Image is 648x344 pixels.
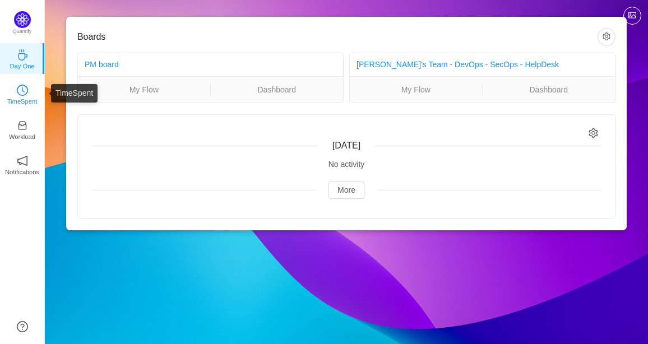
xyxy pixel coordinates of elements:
i: icon: coffee [17,49,28,61]
p: Notifications [5,167,39,177]
p: TimeSpent [7,96,38,106]
i: icon: inbox [17,120,28,131]
p: Quantify [13,28,32,36]
a: Dashboard [211,83,344,96]
i: icon: notification [17,155,28,166]
a: icon: clock-circleTimeSpent [17,88,28,99]
h3: Boards [77,31,598,43]
a: Dashboard [483,83,615,96]
img: Quantify [14,11,31,28]
div: No activity [91,159,601,170]
button: More [328,181,364,199]
i: icon: setting [589,128,598,138]
a: PM board [85,60,119,69]
a: icon: question-circle [17,321,28,332]
a: My Flow [78,83,210,96]
p: Day One [10,61,34,71]
a: icon: coffeeDay One [17,53,28,64]
button: icon: picture [623,7,641,25]
i: icon: clock-circle [17,85,28,96]
p: Workload [9,132,35,142]
span: [DATE] [332,141,360,150]
button: icon: setting [598,28,615,46]
a: icon: inboxWorkload [17,123,28,134]
a: My Flow [350,83,482,96]
a: icon: notificationNotifications [17,159,28,170]
a: [PERSON_NAME]'s Team - DevOps - SecOps - HelpDesk [357,60,559,69]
